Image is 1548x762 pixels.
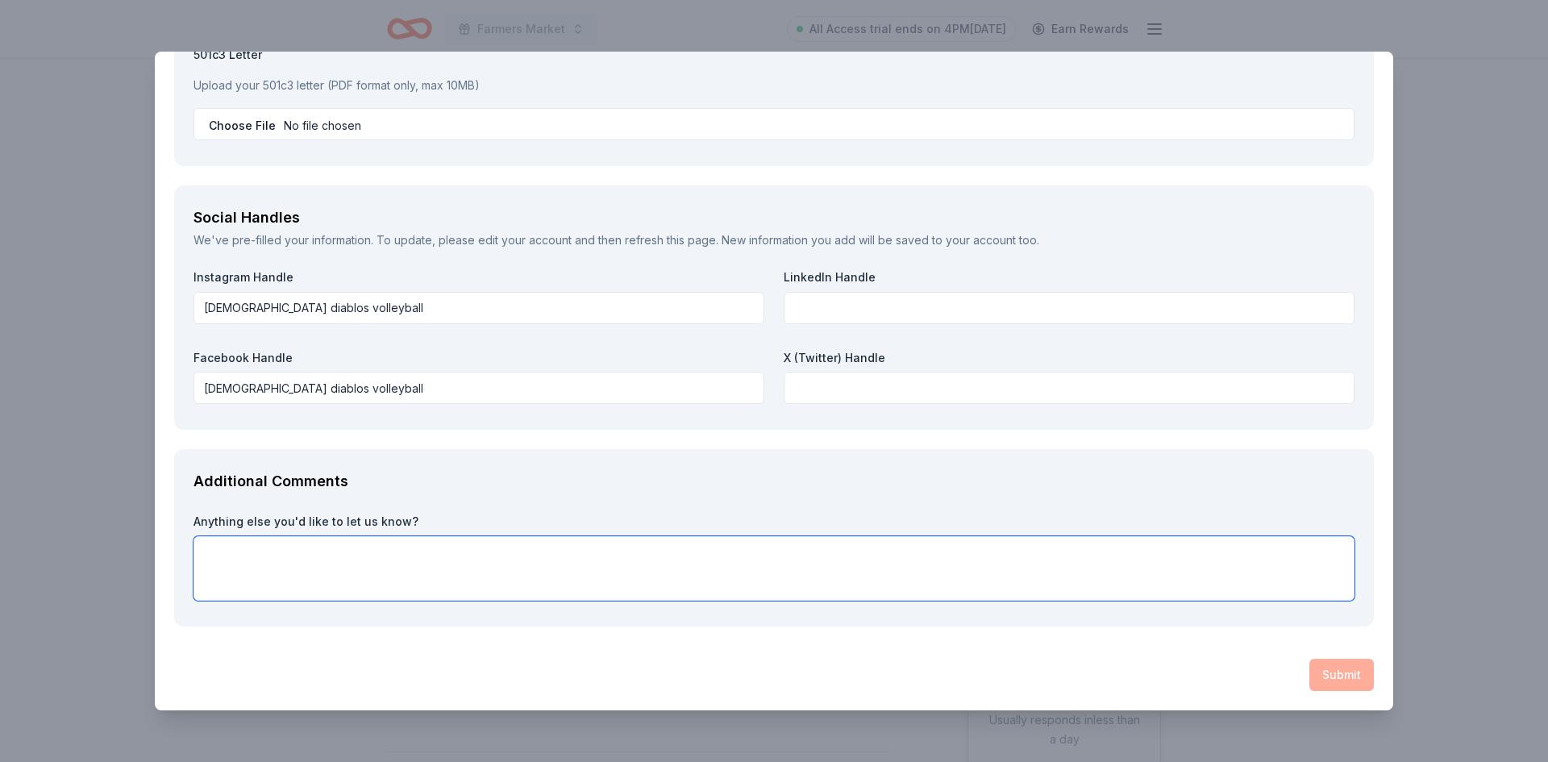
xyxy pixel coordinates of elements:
a: edit your account [478,233,572,247]
p: Upload your 501c3 letter (PDF format only, max 10MB) [193,76,1354,95]
label: X (Twitter) Handle [784,350,1354,366]
label: Instagram Handle [193,269,764,285]
div: Social Handles [193,205,1354,231]
label: Anything else you'd like to let us know? [193,514,1354,530]
label: 501c3 Letter [193,47,1354,63]
label: LinkedIn Handle [784,269,1354,285]
div: Additional Comments [193,468,1354,494]
label: Facebook Handle [193,350,764,366]
div: We've pre-filled your information. To update, please and then refresh this page. New information ... [193,231,1354,250]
